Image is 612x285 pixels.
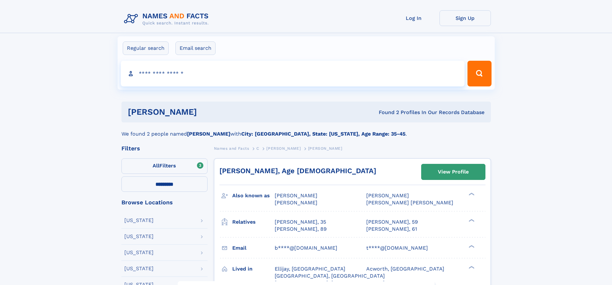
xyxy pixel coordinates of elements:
[256,146,259,151] span: C
[232,243,275,254] h3: Email
[121,200,208,205] div: Browse Locations
[266,146,301,151] span: [PERSON_NAME]
[187,131,230,137] b: [PERSON_NAME]
[124,234,154,239] div: [US_STATE]
[421,164,485,180] a: View Profile
[121,61,465,86] input: search input
[266,144,301,152] a: [PERSON_NAME]
[121,158,208,174] label: Filters
[439,10,491,26] a: Sign Up
[467,265,475,269] div: ❯
[121,122,491,138] div: We found 2 people named with .
[232,190,275,201] h3: Also known as
[275,218,326,226] a: [PERSON_NAME], 35
[366,192,409,199] span: [PERSON_NAME]
[467,192,475,196] div: ❯
[232,263,275,274] h3: Lived in
[467,61,491,86] button: Search Button
[121,146,208,151] div: Filters
[128,108,288,116] h1: [PERSON_NAME]
[308,146,342,151] span: [PERSON_NAME]
[438,165,469,179] div: View Profile
[275,273,385,279] span: [GEOGRAPHIC_DATA], [GEOGRAPHIC_DATA]
[124,218,154,223] div: [US_STATE]
[288,109,484,116] div: Found 2 Profiles In Our Records Database
[366,266,444,272] span: Acworth, [GEOGRAPHIC_DATA]
[467,218,475,222] div: ❯
[366,200,453,206] span: [PERSON_NAME] [PERSON_NAME]
[121,10,214,28] img: Logo Names and Facts
[214,144,249,152] a: Names and Facts
[241,131,405,137] b: City: [GEOGRAPHIC_DATA], State: [US_STATE], Age Range: 35-45
[275,200,317,206] span: [PERSON_NAME]
[123,41,169,55] label: Regular search
[232,217,275,227] h3: Relatives
[256,144,259,152] a: C
[219,167,376,175] a: [PERSON_NAME], Age [DEMOGRAPHIC_DATA]
[275,192,317,199] span: [PERSON_NAME]
[153,163,159,169] span: All
[175,41,216,55] label: Email search
[275,266,345,272] span: Ellijay, [GEOGRAPHIC_DATA]
[388,10,439,26] a: Log In
[124,250,154,255] div: [US_STATE]
[124,266,154,271] div: [US_STATE]
[366,218,418,226] a: [PERSON_NAME], 59
[366,226,417,233] a: [PERSON_NAME], 61
[467,244,475,248] div: ❯
[275,226,327,233] a: [PERSON_NAME], 89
